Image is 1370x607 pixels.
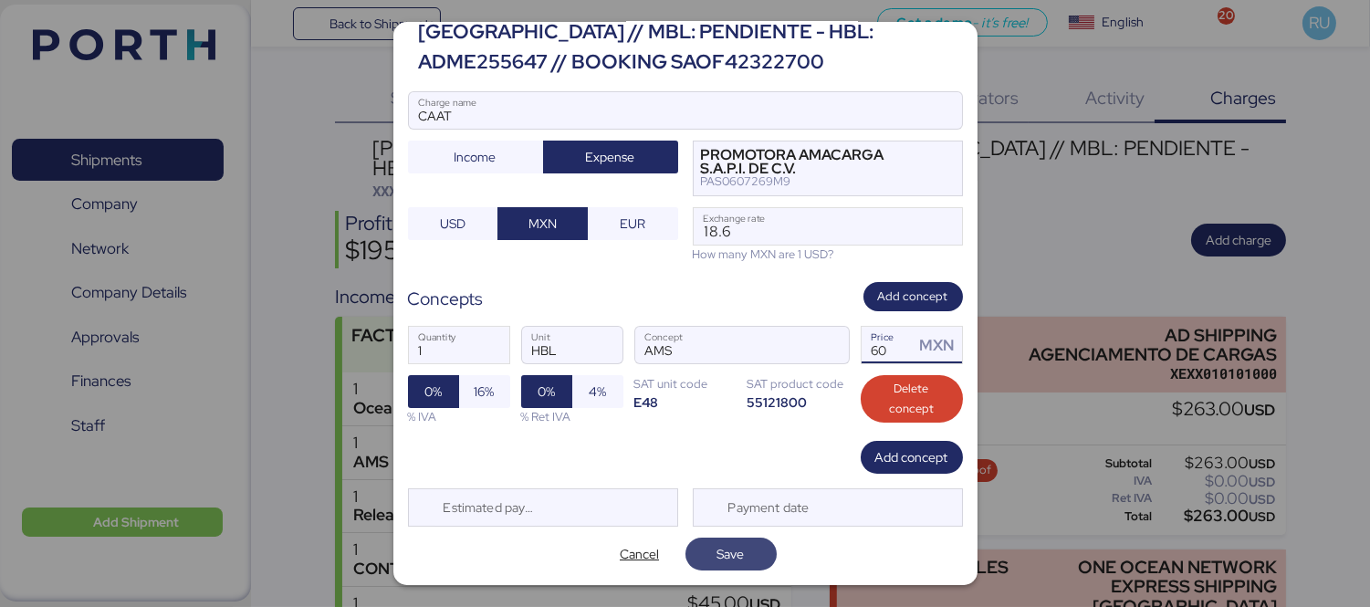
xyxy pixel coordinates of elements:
span: Cancel [620,543,659,565]
input: Quantity [409,327,509,363]
button: 0% [408,375,459,408]
button: Add concept [863,282,963,312]
div: % Ret IVA [521,408,623,425]
div: PROMOTORA AMACARGA S.A.P.I. DE C.V. [701,149,930,175]
div: How many MXN are 1 USD? [693,246,963,263]
button: USD [408,207,498,240]
div: SAT unit code [634,375,737,392]
div: MXN [919,334,961,357]
input: Charge name [409,92,962,129]
span: Expense [586,146,635,168]
button: 0% [521,375,572,408]
input: Unit [522,327,622,363]
button: EUR [588,207,678,240]
button: Add concept [861,441,963,474]
input: Price [862,327,915,363]
div: 55121800 [748,393,850,411]
span: Add concept [875,446,948,468]
button: Expense [543,141,678,173]
div: SAT product code [748,375,850,392]
span: EUR [620,213,645,235]
input: Concept [635,327,805,363]
button: Delete concept [861,375,963,423]
div: Concepts [408,286,484,312]
span: 0% [424,381,442,403]
div: % IVA [408,408,510,425]
button: 4% [572,375,623,408]
span: 0% [538,381,555,403]
button: ConceptConcept [810,331,849,370]
span: Income [455,146,497,168]
span: Save [717,543,745,565]
button: Income [408,141,543,173]
div: E48 [634,393,737,411]
span: MXN [528,213,557,235]
button: MXN [497,207,588,240]
span: Add concept [878,287,948,307]
span: 4% [589,381,606,403]
button: Cancel [594,538,685,570]
div: PAS0607269M9 [701,175,930,188]
span: USD [440,213,465,235]
button: 16% [459,375,510,408]
span: 16% [475,381,495,403]
input: Exchange rate [694,208,962,245]
button: Save [685,538,777,570]
span: Delete concept [875,379,948,419]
